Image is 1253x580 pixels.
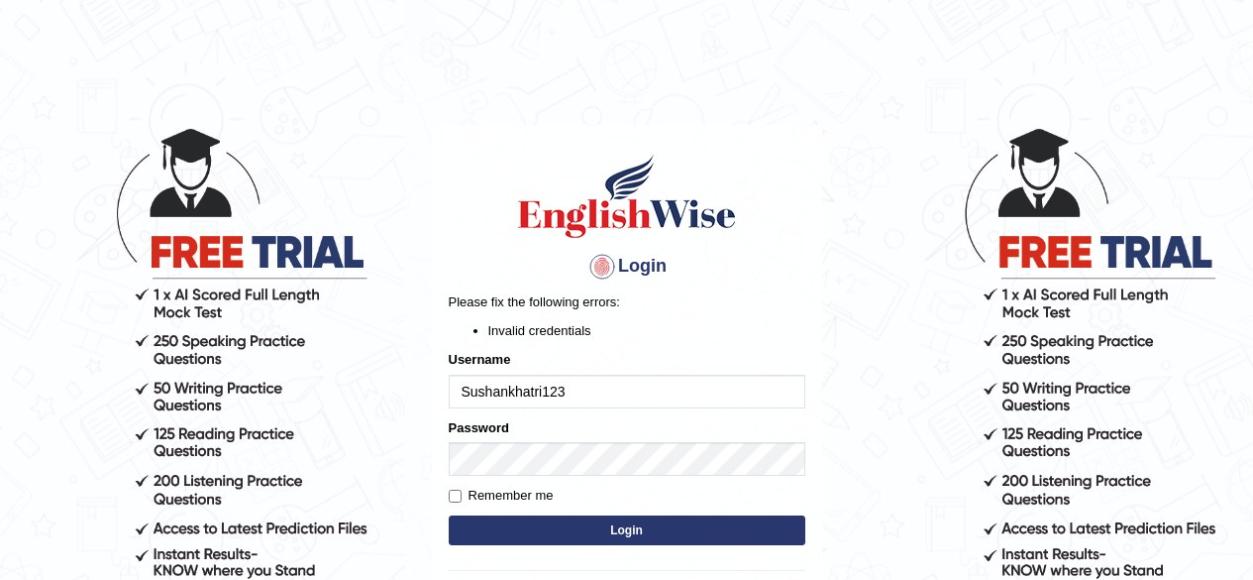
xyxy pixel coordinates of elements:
[449,251,805,283] h4: Login
[449,418,509,437] label: Password
[449,516,805,545] button: Login
[514,152,740,241] img: Logo of English Wise sign in for intelligent practice with AI
[488,321,805,340] li: Invalid credentials
[449,350,511,369] label: Username
[449,486,554,506] label: Remember me
[449,292,805,311] p: Please fix the following errors:
[449,490,462,503] input: Remember me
